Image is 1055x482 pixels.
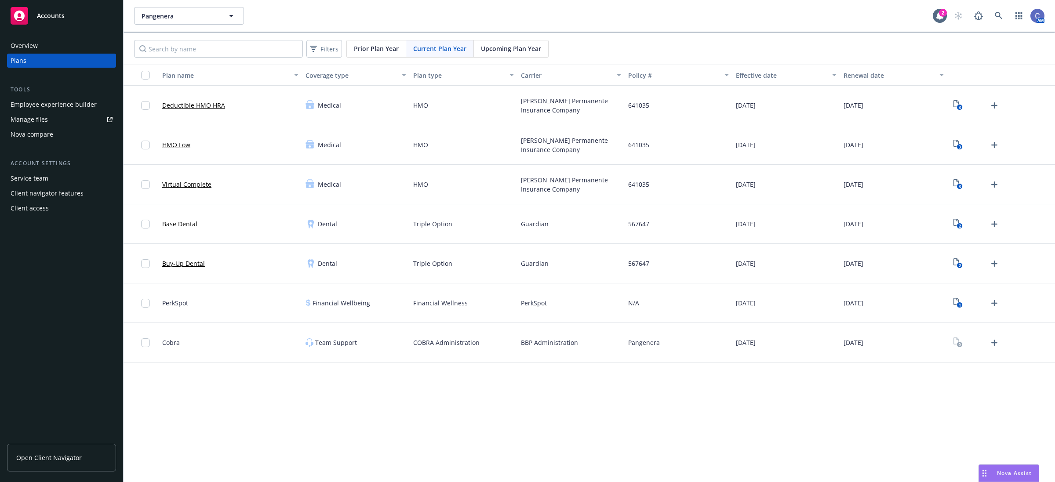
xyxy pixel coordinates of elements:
[11,186,84,200] div: Client navigator features
[987,296,1001,310] a: Upload Plan Documents
[736,298,756,308] span: [DATE]
[318,140,341,149] span: Medical
[354,44,399,53] span: Prior Plan Year
[732,65,840,86] button: Effective date
[939,9,947,17] div: 2
[628,259,649,268] span: 567647
[958,302,960,308] text: 1
[951,257,965,271] a: View Plan Documents
[134,40,303,58] input: Search by name
[11,127,53,141] div: Nova compare
[141,299,150,308] input: Toggle Row Selected
[949,7,967,25] a: Start snowing
[951,98,965,112] a: View Plan Documents
[413,259,452,268] span: Triple Option
[413,44,466,53] span: Current Plan Year
[628,338,660,347] span: Pangenera
[997,469,1032,477] span: Nova Assist
[7,85,116,94] div: Tools
[320,44,338,54] span: Filters
[413,101,428,110] span: HMO
[162,259,205,268] a: Buy-Up Dental
[844,298,863,308] span: [DATE]
[840,65,948,86] button: Renewal date
[302,65,410,86] button: Coverage type
[7,171,116,185] a: Service team
[37,12,65,19] span: Accounts
[951,296,965,310] a: View Plan Documents
[521,298,547,308] span: PerkSpot
[142,11,218,21] span: Pangenera
[628,71,719,80] div: Policy #
[1030,9,1044,23] img: photo
[413,180,428,189] span: HMO
[628,219,649,228] span: 567647
[7,39,116,53] a: Overview
[413,71,504,80] div: Plan type
[628,140,649,149] span: 641035
[11,112,48,127] div: Manage files
[958,144,960,150] text: 3
[159,65,302,86] button: Plan name
[306,71,397,80] div: Coverage type
[958,105,960,110] text: 3
[521,175,622,194] span: [PERSON_NAME] Permanente Insurance Company
[736,180,756,189] span: [DATE]
[979,464,1039,482] button: Nova Assist
[162,298,188,308] span: PerkSpot
[958,263,960,268] text: 2
[410,65,517,86] button: Plan type
[7,54,116,68] a: Plans
[844,71,935,80] div: Renewal date
[318,101,341,110] span: Medical
[958,184,960,189] text: 3
[970,7,987,25] a: Report a Bug
[736,338,756,347] span: [DATE]
[313,298,370,308] span: Financial Wellbeing
[162,140,190,149] a: HMO Low
[141,338,150,347] input: Toggle Row Selected
[521,71,612,80] div: Carrier
[625,65,732,86] button: Policy #
[481,44,541,53] span: Upcoming Plan Year
[844,259,863,268] span: [DATE]
[7,98,116,112] a: Employee experience builder
[736,71,827,80] div: Effective date
[162,101,225,110] a: Deductible HMO HRA
[11,171,48,185] div: Service team
[11,54,26,68] div: Plans
[736,259,756,268] span: [DATE]
[16,453,82,462] span: Open Client Navigator
[844,219,863,228] span: [DATE]
[987,257,1001,271] a: Upload Plan Documents
[1010,7,1028,25] a: Switch app
[141,180,150,189] input: Toggle Row Selected
[844,140,863,149] span: [DATE]
[7,127,116,141] a: Nova compare
[521,259,549,268] span: Guardian
[7,112,116,127] a: Manage files
[318,219,337,228] span: Dental
[11,201,49,215] div: Client access
[844,180,863,189] span: [DATE]
[987,217,1001,231] a: Upload Plan Documents
[162,219,197,228] a: Base Dental
[11,39,38,53] div: Overview
[990,7,1008,25] a: Search
[7,201,116,215] a: Client access
[11,98,97,112] div: Employee experience builder
[987,138,1001,152] a: Upload Plan Documents
[979,465,990,482] div: Drag to move
[951,217,965,231] a: View Plan Documents
[413,219,452,228] span: Triple Option
[951,138,965,152] a: View Plan Documents
[413,298,468,308] span: Financial Wellness
[306,40,342,58] button: Filters
[628,101,649,110] span: 641035
[987,178,1001,192] a: Upload Plan Documents
[951,336,965,350] a: View Plan Documents
[958,223,960,229] text: 2
[628,180,649,189] span: 641035
[141,141,150,149] input: Toggle Row Selected
[318,259,337,268] span: Dental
